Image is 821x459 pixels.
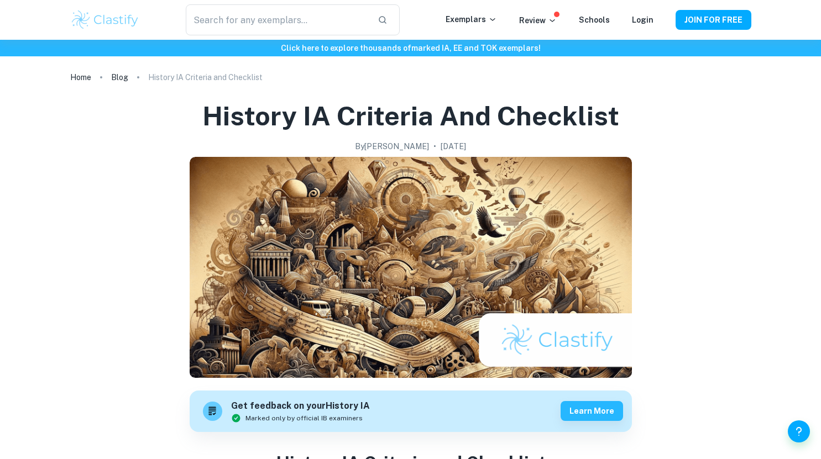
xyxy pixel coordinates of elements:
h2: By [PERSON_NAME] [355,140,429,152]
a: Get feedback on yourHistory IAMarked only by official IB examinersLearn more [190,391,632,432]
h6: Get feedback on your History IA [231,399,370,413]
input: Search for any exemplars... [186,4,368,35]
p: Review [519,14,557,27]
button: JOIN FOR FREE [676,10,751,30]
span: Marked only by official IB examiners [245,413,363,423]
a: Login [632,15,653,24]
button: Help and Feedback [788,420,810,442]
a: Schools [579,15,610,24]
h6: Click here to explore thousands of marked IA, EE and TOK exemplars ! [2,42,819,54]
button: Learn more [561,401,623,421]
p: Exemplars [446,13,497,25]
a: Home [70,70,91,85]
img: History IA Criteria and Checklist cover image [190,157,632,378]
p: • [433,140,436,152]
p: History IA Criteria and Checklist [148,71,263,83]
img: Clastify logo [70,9,140,31]
a: Blog [111,70,128,85]
h1: History IA Criteria and Checklist [202,98,619,134]
h2: [DATE] [441,140,466,152]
